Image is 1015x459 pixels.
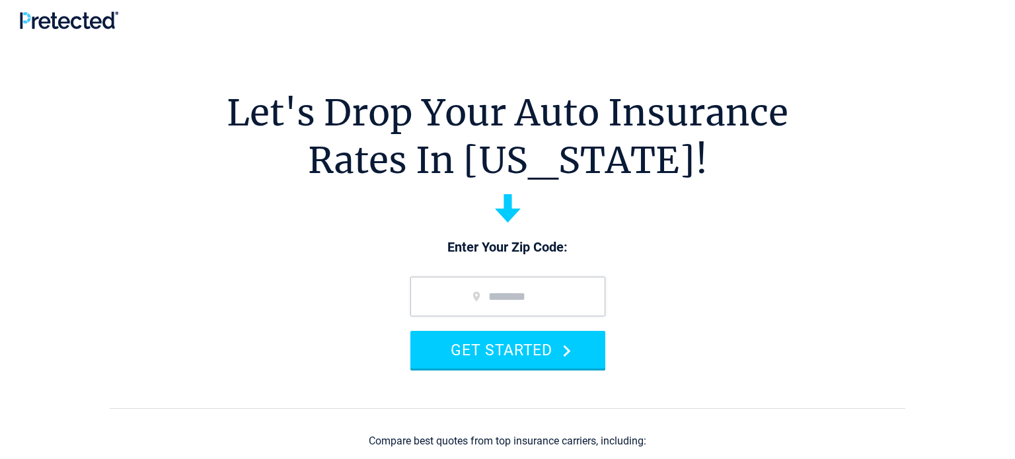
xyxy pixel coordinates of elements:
[20,11,118,29] img: Pretected Logo
[369,435,646,447] div: Compare best quotes from top insurance carriers, including:
[410,277,605,316] input: zip code
[397,238,619,257] p: Enter Your Zip Code:
[410,331,605,369] button: GET STARTED
[227,89,788,184] h1: Let's Drop Your Auto Insurance Rates In [US_STATE]!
